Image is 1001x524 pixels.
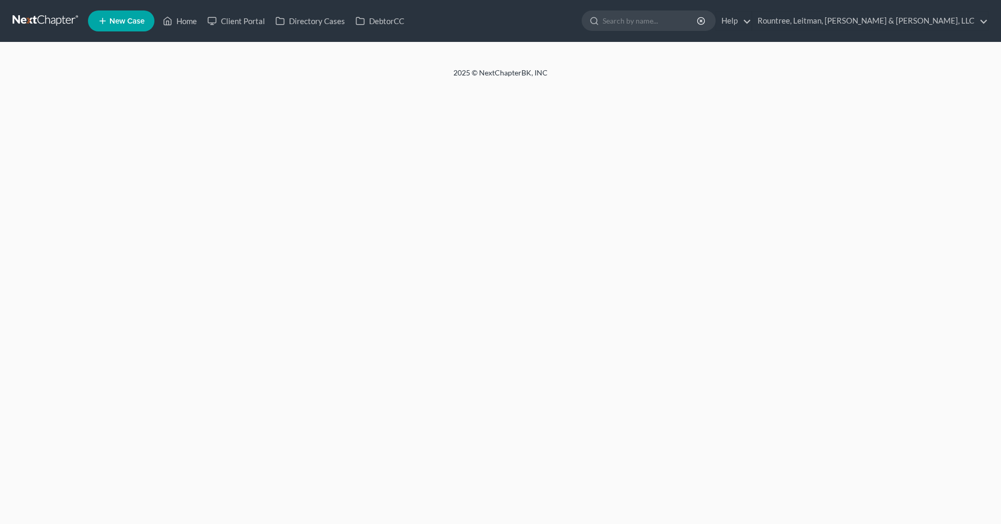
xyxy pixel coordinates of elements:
[270,12,350,30] a: Directory Cases
[752,12,988,30] a: Rountree, Leitman, [PERSON_NAME] & [PERSON_NAME], LLC
[716,12,751,30] a: Help
[202,68,799,86] div: 2025 © NextChapterBK, INC
[158,12,202,30] a: Home
[202,12,270,30] a: Client Portal
[109,17,144,25] span: New Case
[350,12,409,30] a: DebtorCC
[603,11,698,30] input: Search by name...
